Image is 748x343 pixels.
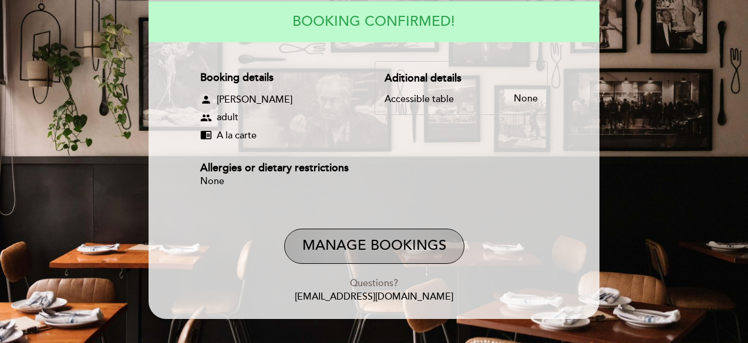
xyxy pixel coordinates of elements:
[217,129,257,142] span: A la carte
[454,94,538,105] div: None
[200,70,353,86] div: Booking details
[217,111,238,124] span: adult
[200,112,212,124] span: group
[217,93,292,107] span: [PERSON_NAME]
[292,5,455,38] h4: BOOKING CONFIRMED!
[284,229,464,264] button: Manage Bookings
[385,71,538,86] div: Aditional details
[200,94,212,106] span: person
[295,291,453,303] a: [EMAIL_ADDRESS][DOMAIN_NAME]
[157,277,591,290] div: Questions?
[200,176,353,187] div: None
[200,129,212,141] span: chrome_reader_mode
[385,94,454,105] div: Accessible table
[200,161,353,176] div: Allergies or dietary restrictions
